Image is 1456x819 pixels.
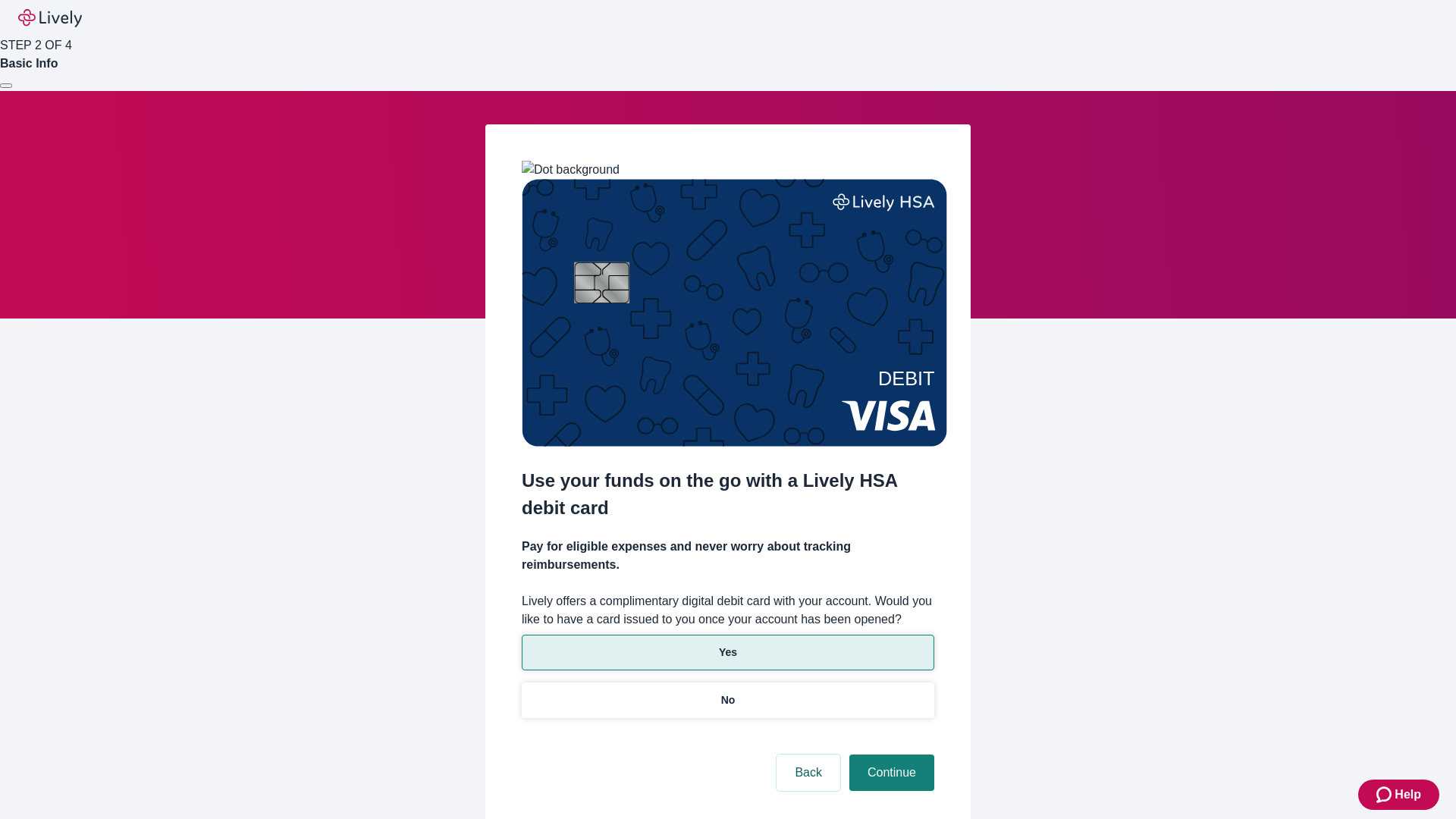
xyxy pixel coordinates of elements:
[522,467,934,522] h2: Use your funds on the go with a Lively HSA debit card
[1376,786,1395,804] svg: Zendesk support icon
[777,755,840,791] button: Back
[522,592,934,629] label: Lively offers a complimentary digital debit card with your account. Would you like to have a card...
[522,682,934,718] button: No
[522,179,947,447] img: Debit card
[721,692,736,708] p: No
[522,635,934,670] button: Yes
[18,9,82,27] img: Lively
[849,755,934,791] button: Continue
[522,161,620,179] img: Dot background
[1358,780,1439,810] button: Zendesk support iconHelp
[1395,786,1421,804] span: Help
[522,538,934,574] h4: Pay for eligible expenses and never worry about tracking reimbursements.
[719,645,737,661] p: Yes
